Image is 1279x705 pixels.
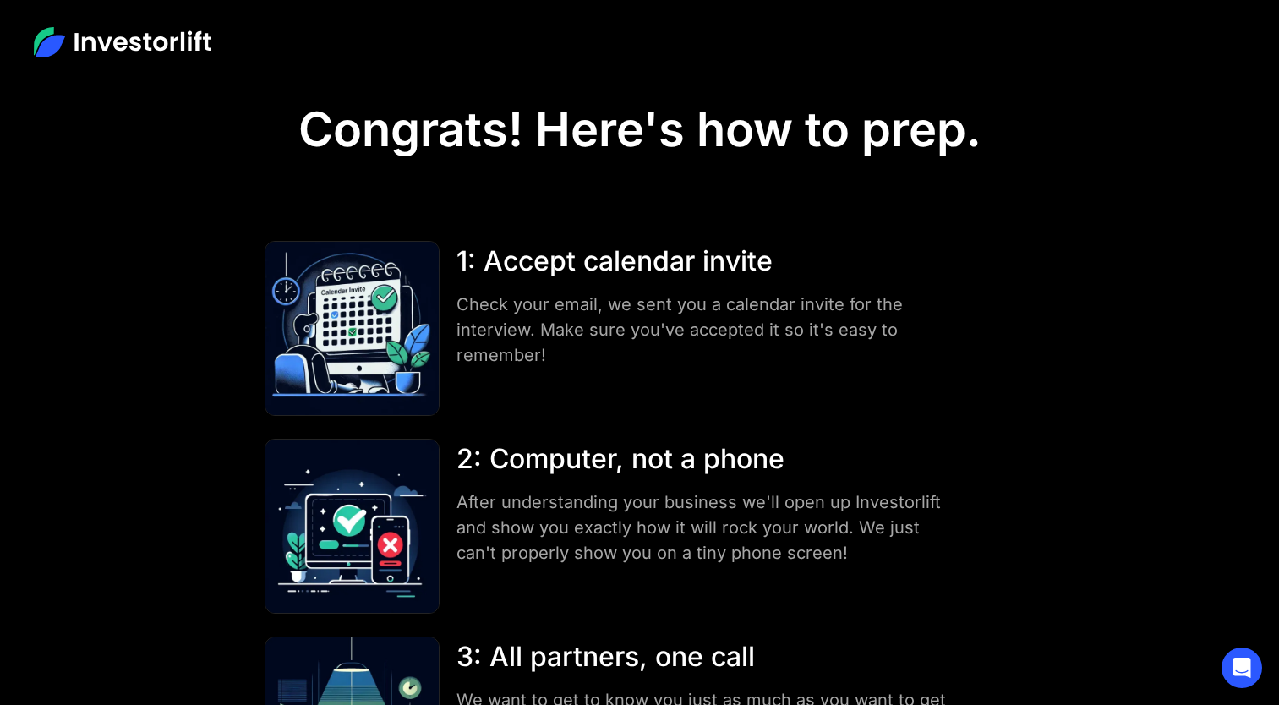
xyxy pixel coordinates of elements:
div: 1: Accept calendar invite [456,241,959,281]
div: After understanding your business we'll open up Investorlift and show you exactly how it will roc... [456,489,959,566]
div: 2: Computer, not a phone [456,439,959,479]
div: Open Intercom Messenger [1222,648,1262,688]
div: 3: All partners, one call [456,637,959,677]
div: Check your email, we sent you a calendar invite for the interview. Make sure you've accepted it s... [456,292,959,368]
h1: Congrats! Here's how to prep. [298,101,981,158]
